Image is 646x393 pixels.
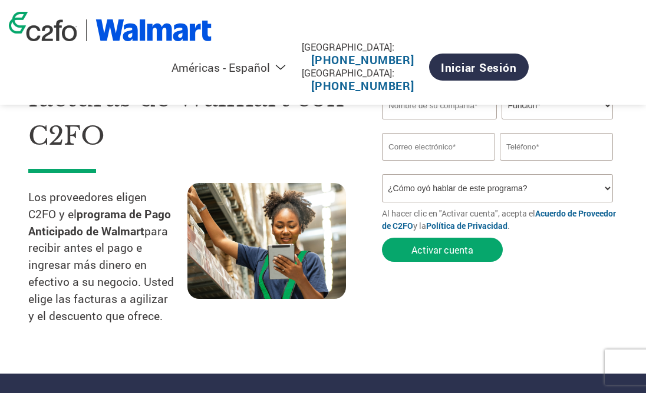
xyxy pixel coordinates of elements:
select: Title/Role [502,91,613,119]
div: Inavlid Phone Number [500,162,613,169]
div: Inavlid Email Address [382,162,495,169]
div: [GEOGRAPHIC_DATA]: [302,41,424,53]
img: c2fo logo [9,12,77,41]
p: Los proveedores eligen C2FO y el para recibir antes el pago e ingresar más dinero en efectivo a s... [28,189,187,324]
p: Al hacer clic en "Activar cuenta", acepta el y la . [382,207,618,232]
input: Invalid Email format [382,133,495,161]
a: [PHONE_NUMBER] [311,52,414,67]
a: Iniciar sesión [429,54,529,81]
strong: programa de Pago Anticipado de Walmart [28,207,171,238]
div: [GEOGRAPHIC_DATA]: [302,66,424,79]
img: Walmart [95,19,212,41]
img: supply chain worker [187,183,346,299]
button: Activar cuenta [382,238,503,262]
input: Teléfono* [500,133,613,161]
a: Política de Privacidad [426,220,507,231]
input: Nombre de su compañía* [382,91,497,119]
div: Invalid company name or company name is too long [382,121,613,128]
a: [PHONE_NUMBER] [311,78,414,93]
